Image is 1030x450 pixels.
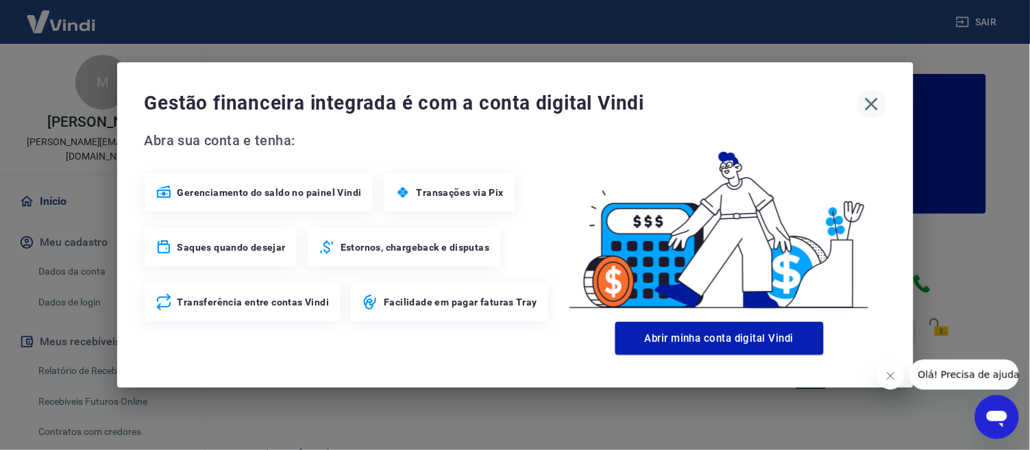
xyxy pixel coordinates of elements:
[145,90,857,117] span: Gestão financeira integrada é com a conta digital Vindi
[975,395,1019,439] iframe: Botão para abrir a janela de mensagens
[384,295,537,309] span: Facilidade em pagar faturas Tray
[177,295,330,309] span: Transferência entre contas Vindi
[8,10,115,21] span: Olá! Precisa de ajuda?
[417,186,504,199] span: Transações via Pix
[177,240,286,254] span: Saques quando desejar
[877,362,905,390] iframe: Fechar mensagem
[145,129,553,151] span: Abra sua conta e tenha:
[341,240,489,254] span: Estornos, chargeback e disputas
[177,186,362,199] span: Gerenciamento do saldo no painel Vindi
[910,360,1019,390] iframe: Mensagem da empresa
[615,322,824,355] button: Abrir minha conta digital Vindi
[553,129,886,316] img: Good Billing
